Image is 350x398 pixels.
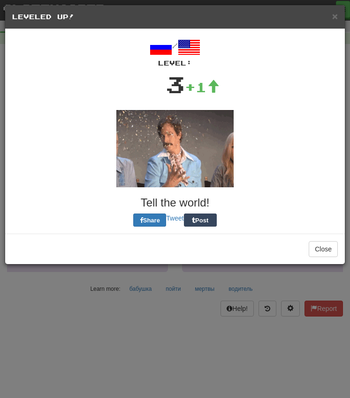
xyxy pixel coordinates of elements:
button: Share [133,214,166,227]
div: Level: [12,59,338,68]
img: glitter-d35a814c05fa227b87dd154a45a5cc37aaecd56281fd9d9cd8133c9defbd597c.gif [116,110,234,187]
button: Close [309,241,338,257]
div: 3 [166,68,185,101]
button: Close [332,11,338,21]
div: +1 [185,78,220,96]
h5: Leveled Up! [12,12,338,22]
h3: Tell the world! [12,197,338,209]
span: × [332,11,338,22]
a: Tweet [166,214,183,222]
button: Post [184,214,217,227]
div: / [12,36,338,68]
